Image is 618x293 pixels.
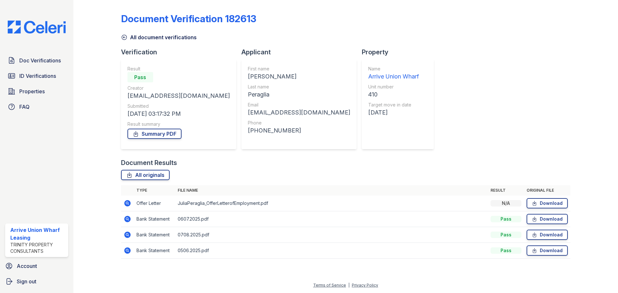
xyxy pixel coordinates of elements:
[127,91,230,100] div: [EMAIL_ADDRESS][DOMAIN_NAME]
[121,170,170,180] a: All originals
[121,33,197,41] a: All document verifications
[368,90,419,99] div: 410
[5,100,68,113] a: FAQ
[134,227,175,243] td: Bank Statement
[313,283,346,288] a: Terms of Service
[127,85,230,91] div: Creator
[248,102,350,108] div: Email
[3,21,71,33] img: CE_Logo_Blue-a8612792a0a2168367f1c8372b55b34899dd931a85d93a1a3d3e32e68fde9ad4.png
[121,48,241,57] div: Verification
[3,260,71,272] a: Account
[127,103,230,109] div: Submitted
[491,200,521,206] div: N/A
[175,196,488,211] td: JuliaPeraglia_OfferLetterofEmployment.pdf
[491,232,521,238] div: Pass
[488,185,524,196] th: Result
[491,247,521,254] div: Pass
[248,84,350,90] div: Last name
[527,214,568,224] a: Download
[134,211,175,227] td: Bank Statement
[248,72,350,81] div: [PERSON_NAME]
[127,109,230,118] div: [DATE] 03:17:32 PM
[10,226,66,242] div: Arrive Union Wharf Leasing
[19,103,30,111] span: FAQ
[248,90,350,99] div: Peraglia
[368,102,419,108] div: Target move in date
[134,196,175,211] td: Offer Letter
[121,158,177,167] div: Document Results
[248,108,350,117] div: [EMAIL_ADDRESS][DOMAIN_NAME]
[5,54,68,67] a: Doc Verifications
[248,120,350,126] div: Phone
[19,87,45,95] span: Properties
[368,108,419,117] div: [DATE]
[248,126,350,135] div: [PHONE_NUMBER]
[175,227,488,243] td: 0708.2025.pdf
[127,72,153,82] div: Pass
[362,48,439,57] div: Property
[10,242,66,254] div: Trinity Property Consultants
[175,211,488,227] td: 0607.2025.pdf
[241,48,362,57] div: Applicant
[17,262,37,270] span: Account
[127,129,182,139] a: Summary PDF
[3,275,71,288] a: Sign out
[5,85,68,98] a: Properties
[121,13,256,24] div: Document Verification 182613
[134,243,175,259] td: Bank Statement
[524,185,570,196] th: Original file
[527,198,568,208] a: Download
[19,57,61,64] span: Doc Verifications
[175,185,488,196] th: File name
[127,66,230,72] div: Result
[368,66,419,72] div: Name
[127,121,230,127] div: Result summary
[348,283,350,288] div: |
[368,72,419,81] div: Arrive Union Wharf
[5,69,68,82] a: ID Verifications
[19,72,56,80] span: ID Verifications
[527,230,568,240] a: Download
[248,66,350,72] div: First name
[17,278,36,285] span: Sign out
[352,283,378,288] a: Privacy Policy
[368,84,419,90] div: Unit number
[527,245,568,256] a: Download
[175,243,488,259] td: 0506.2025.pdf
[368,66,419,81] a: Name Arrive Union Wharf
[491,216,521,222] div: Pass
[134,185,175,196] th: Type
